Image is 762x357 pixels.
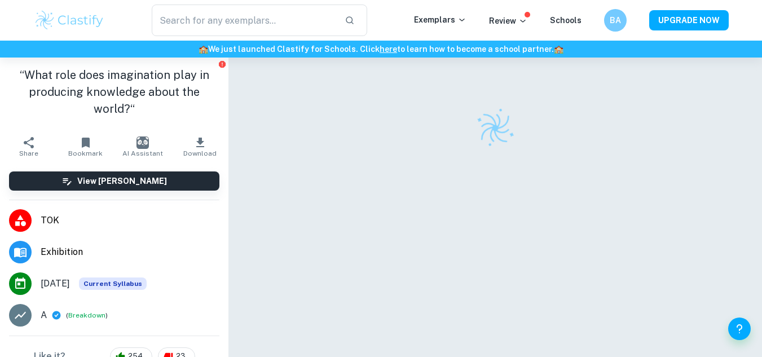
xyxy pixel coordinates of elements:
[9,171,219,191] button: View [PERSON_NAME]
[728,318,751,340] button: Help and Feedback
[68,149,103,157] span: Bookmark
[2,43,760,55] h6: We just launched Clastify for Schools. Click to learn how to become a school partner.
[469,102,522,155] img: Clastify logo
[380,45,397,54] a: here
[604,9,627,32] button: BA
[41,214,219,227] span: TOK
[34,9,105,32] img: Clastify logo
[66,310,108,321] span: ( )
[41,308,47,322] p: A
[114,131,171,162] button: AI Assistant
[57,131,114,162] button: Bookmark
[9,67,219,117] h1: “What role does imagination play in producing knowledge about the world?“
[152,5,336,36] input: Search for any exemplars...
[77,175,167,187] h6: View [PERSON_NAME]
[414,14,466,26] p: Exemplars
[79,277,147,290] div: This exemplar is based on the current syllabus. Feel free to refer to it for inspiration/ideas wh...
[554,45,563,54] span: 🏫
[489,15,527,27] p: Review
[122,149,163,157] span: AI Assistant
[550,16,582,25] a: Schools
[218,60,226,68] button: Report issue
[609,14,622,27] h6: BA
[19,149,38,157] span: Share
[183,149,217,157] span: Download
[79,277,147,290] span: Current Syllabus
[171,131,228,162] button: Download
[136,136,149,149] img: AI Assistant
[41,245,219,259] span: Exhibition
[68,310,105,320] button: Breakdown
[649,10,729,30] button: UPGRADE NOW
[199,45,208,54] span: 🏫
[41,277,70,290] span: [DATE]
